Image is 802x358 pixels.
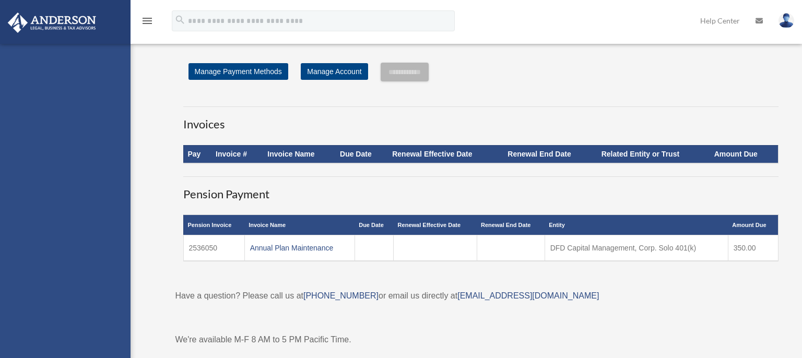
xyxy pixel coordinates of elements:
img: User Pic [779,13,794,28]
h3: Pension Payment [183,176,779,202]
p: We're available M-F 8 AM to 5 PM Pacific Time. [175,332,786,347]
th: Invoice Name [263,145,336,163]
td: 350.00 [728,235,778,261]
a: Annual Plan Maintenance [250,244,334,252]
td: 2536050 [183,235,244,261]
td: DFD Capital Management, Corp. Solo 401(k) [545,235,728,261]
img: Anderson Advisors Platinum Portal [5,13,99,33]
i: search [174,14,186,26]
h3: Invoices [183,106,779,133]
th: Renewal Effective Date [394,215,477,235]
th: Amount Due [728,215,778,235]
th: Due Date [336,145,388,163]
a: Manage Account [301,63,368,80]
a: Manage Payment Methods [188,63,288,80]
th: Renewal End Date [477,215,545,235]
th: Related Entity or Trust [597,145,710,163]
th: Due Date [355,215,393,235]
i: menu [141,15,154,27]
th: Invoice # [211,145,263,163]
th: Renewal End Date [503,145,597,163]
th: Pension Invoice [183,215,244,235]
th: Entity [545,215,728,235]
th: Renewal Effective Date [388,145,503,163]
p: Have a question? Please call us at or email us directly at [175,289,786,303]
a: [PHONE_NUMBER] [303,291,379,300]
th: Pay [183,145,211,163]
a: menu [141,18,154,27]
a: [EMAIL_ADDRESS][DOMAIN_NAME] [457,291,599,300]
th: Amount Due [710,145,778,163]
th: Invoice Name [244,215,355,235]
